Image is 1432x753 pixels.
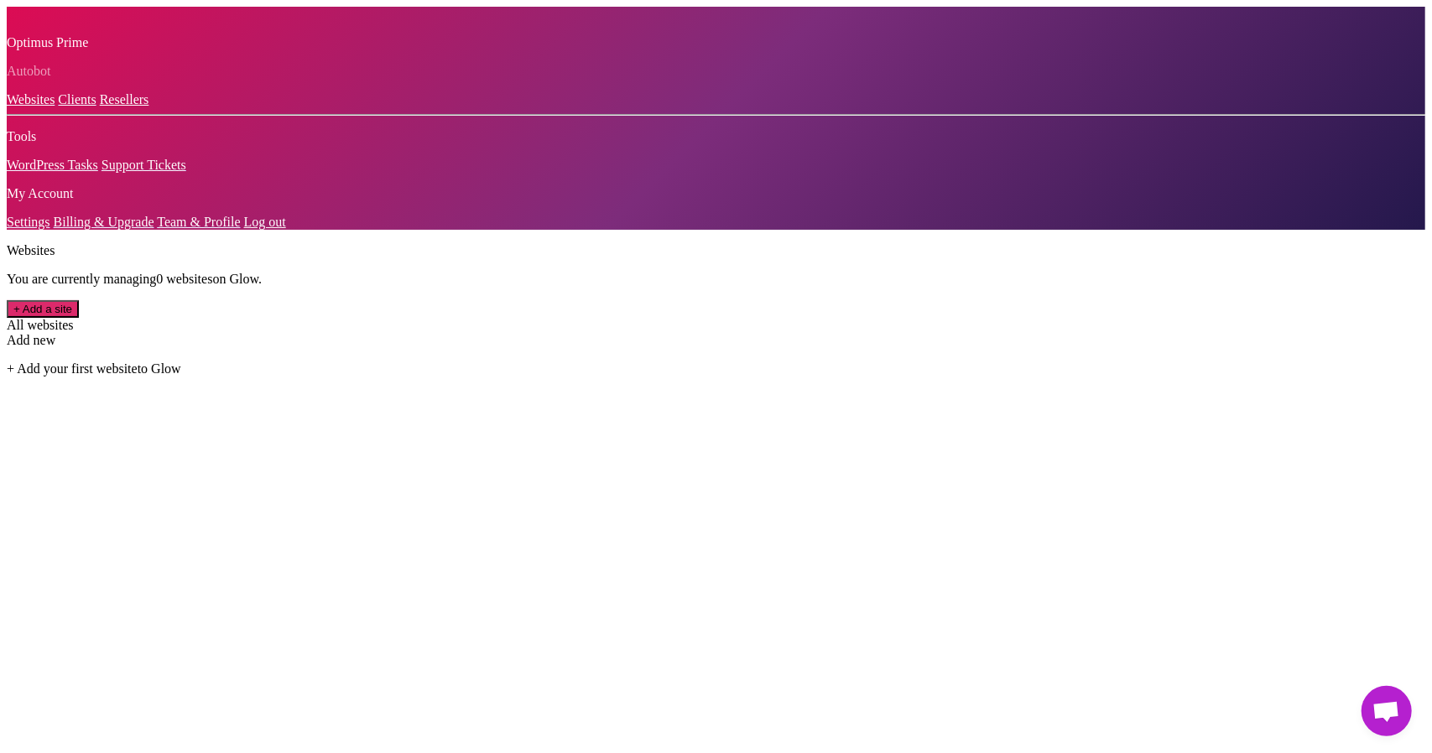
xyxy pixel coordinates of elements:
a: Settings [7,215,50,229]
a: Log out [244,215,286,229]
a: Websites [7,92,55,106]
a: Clients [58,92,96,106]
a: WordPress Tasks [7,158,98,172]
p: Tools [7,129,1425,144]
a: Открытый чат [1362,686,1412,736]
span: s [207,272,212,286]
a: Support Tickets [102,158,186,172]
a: Billing & Upgrade [54,215,154,229]
p: Websites [7,243,1425,258]
p: You are currently managing on Glow. [7,272,1425,287]
p: My Account [7,186,1425,201]
a: Team & Profile [157,215,240,229]
div: All websites [7,318,1425,333]
p: Autobot [7,64,1425,79]
p: Optimus Prime [7,35,1425,50]
a: Resellers [100,92,149,106]
p: + Add your first website [7,361,1425,376]
span: 0 website [156,272,212,286]
div: Add new [7,333,1425,348]
span: to Glow [138,361,181,376]
button: + Add a site [7,300,79,318]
